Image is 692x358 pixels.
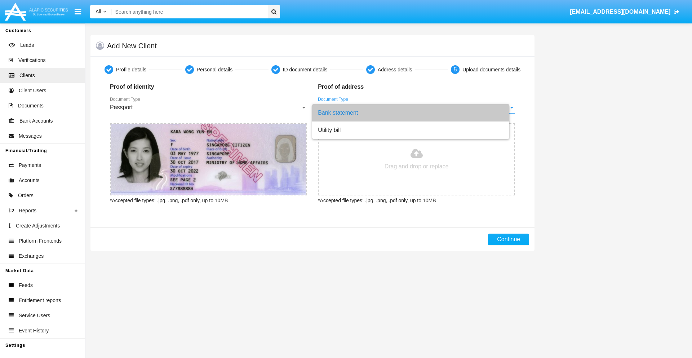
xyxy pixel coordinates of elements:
[116,66,146,74] div: Profile details
[318,104,358,110] span: Bank statement
[19,282,33,289] span: Feeds
[462,66,520,74] div: Upload documents details
[318,83,429,91] p: Proof of address
[18,57,45,64] span: Verifications
[570,9,670,15] span: [EMAIL_ADDRESS][DOMAIN_NAME]
[18,102,44,110] span: Documents
[96,9,101,14] span: All
[19,87,46,94] span: Client Users
[19,312,50,319] span: Service Users
[19,132,42,140] span: Messages
[19,297,61,304] span: Entitlement reports
[454,66,457,72] span: 5
[20,41,34,49] span: Leads
[107,43,157,49] h5: Add New Client
[19,207,36,215] span: Reports
[197,66,233,74] div: Personal details
[110,83,221,91] p: Proof of identity
[318,197,515,204] p: *Accepted file types: .jpg, .png, .pdf only, up to 10MB
[16,222,60,230] span: Create Adjustments
[90,8,112,16] a: All
[283,66,328,74] div: ID document details
[19,177,40,184] span: Accounts
[19,72,35,79] span: Clients
[4,1,69,22] img: Logo image
[110,197,307,204] p: *Accepted file types: .jpg, .png, .pdf only, up to 10MB
[19,327,49,335] span: Event History
[112,5,265,18] input: Search
[19,117,53,125] span: Bank Accounts
[18,192,34,199] span: Orders
[378,66,412,74] div: Address details
[19,237,62,245] span: Platform Frontends
[19,252,44,260] span: Exchanges
[110,104,133,110] span: Passport
[19,162,41,169] span: Payments
[488,234,529,245] button: Continue
[567,2,683,22] a: [EMAIL_ADDRESS][DOMAIN_NAME]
